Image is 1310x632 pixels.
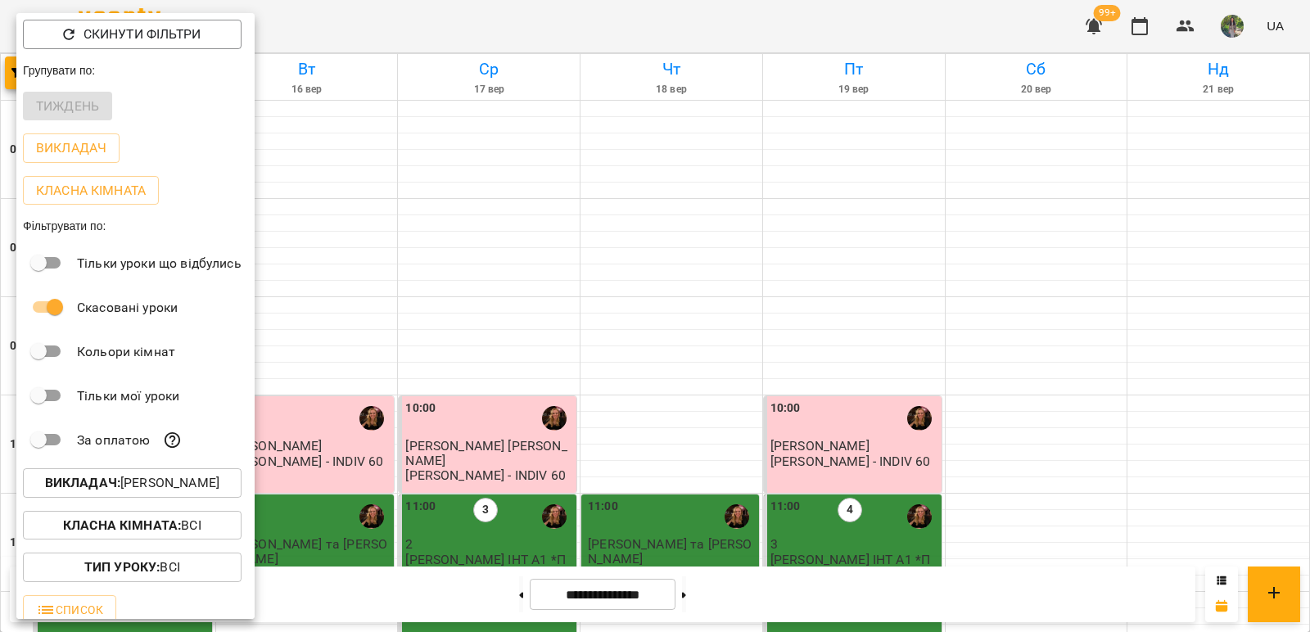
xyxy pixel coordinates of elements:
[16,211,255,241] div: Фільтрувати по:
[23,595,116,625] button: Список
[63,516,201,535] p: Всі
[23,20,242,49] button: Скинути фільтри
[77,298,178,318] p: Скасовані уроки
[23,176,159,205] button: Класна кімната
[77,386,179,406] p: Тільки мої уроки
[36,138,106,158] p: Викладач
[84,25,201,44] p: Скинути фільтри
[23,468,242,498] button: Викладач:[PERSON_NAME]
[63,517,181,533] b: Класна кімната :
[77,431,150,450] p: За оплатою
[36,600,103,620] span: Список
[23,511,242,540] button: Класна кімната:Всі
[77,342,175,362] p: Кольори кімнат
[84,559,160,575] b: Тип Уроку :
[23,133,120,163] button: Викладач
[23,553,242,582] button: Тип Уроку:Всі
[36,181,146,201] p: Класна кімната
[77,254,242,273] p: Тільки уроки що відбулись
[45,475,120,490] b: Викладач :
[84,558,180,577] p: Всі
[45,473,219,493] p: [PERSON_NAME]
[16,56,255,85] div: Групувати по:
